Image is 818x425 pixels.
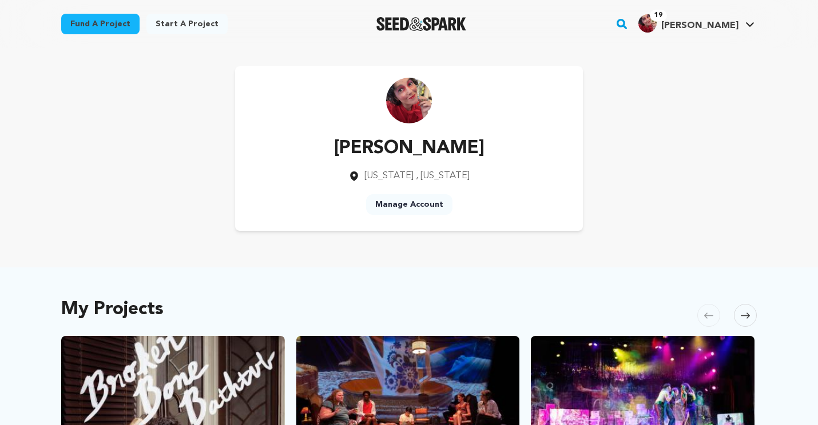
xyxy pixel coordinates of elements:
a: Seed&Spark Homepage [376,17,466,31]
p: [PERSON_NAME] [334,135,485,162]
span: Siobhan O.'s Profile [636,12,757,36]
span: 19 [650,10,667,21]
a: Fund a project [61,14,140,34]
div: Siobhan O.'s Profile [638,14,738,33]
a: Siobhan O.'s Profile [636,12,757,33]
span: [US_STATE] [364,171,414,181]
span: , [US_STATE] [416,171,470,181]
img: https://seedandspark-static.s3.us-east-2.amazonaws.com/images/User/000/282/891/medium/9c064c1b743... [386,78,432,123]
a: Start a project [146,14,228,34]
h2: My Projects [61,302,164,318]
span: [PERSON_NAME] [661,21,738,30]
img: Seed&Spark Logo Dark Mode [376,17,466,31]
img: 9c064c1b743f605b.jpg [638,14,657,33]
a: Manage Account [366,194,452,215]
